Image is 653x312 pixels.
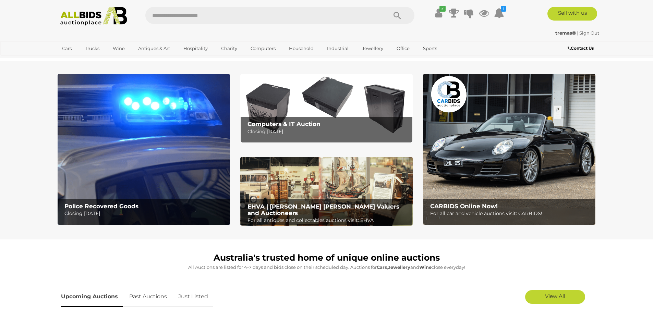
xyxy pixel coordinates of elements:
img: CARBIDS Online Now! [423,74,595,225]
a: Trucks [81,43,104,54]
a: Computers & IT Auction Computers & IT Auction Closing [DATE] [240,74,413,143]
i: 1 [501,6,506,12]
a: Sports [419,43,442,54]
b: CARBIDS Online Now! [430,203,498,210]
a: Charity [217,43,242,54]
strong: Cars [377,264,387,270]
a: View All [525,290,585,304]
a: Office [392,43,414,54]
a: 1 [494,7,504,19]
b: Contact Us [568,46,594,51]
a: Industrial [323,43,353,54]
a: [GEOGRAPHIC_DATA] [58,54,115,65]
a: Past Auctions [124,287,172,307]
span: View All [545,293,565,299]
strong: tremas [555,30,576,36]
a: Upcoming Auctions [61,287,123,307]
a: tremas [555,30,577,36]
p: For all car and vehicle auctions visit: CARBIDS! [430,209,592,218]
a: ✔ [434,7,444,19]
b: EHVA | [PERSON_NAME] [PERSON_NAME] Valuers and Auctioneers [247,203,399,216]
a: Sell with us [547,7,597,21]
p: Closing [DATE] [64,209,226,218]
p: For all antiques and collectables auctions visit: EHVA [247,216,409,225]
strong: Wine [419,264,432,270]
a: Contact Us [568,45,595,52]
a: Jewellery [358,43,388,54]
a: Wine [108,43,129,54]
a: Computers [246,43,280,54]
img: Computers & IT Auction [240,74,413,143]
img: Allbids.com.au [57,7,131,26]
p: All Auctions are listed for 4-7 days and bids close on their scheduled day. Auctions for , and cl... [61,263,592,271]
a: Just Listed [173,287,213,307]
span: | [577,30,578,36]
a: Police Recovered Goods Police Recovered Goods Closing [DATE] [58,74,230,225]
i: ✔ [439,6,446,12]
a: Cars [58,43,76,54]
a: Sign Out [579,30,599,36]
a: Hospitality [179,43,212,54]
h1: Australia's trusted home of unique online auctions [61,253,592,263]
button: Search [380,7,414,24]
b: Police Recovered Goods [64,203,138,210]
p: Closing [DATE] [247,127,409,136]
a: EHVA | Evans Hastings Valuers and Auctioneers EHVA | [PERSON_NAME] [PERSON_NAME] Valuers and Auct... [240,157,413,226]
strong: Jewellery [388,264,410,270]
a: CARBIDS Online Now! CARBIDS Online Now! For all car and vehicle auctions visit: CARBIDS! [423,74,595,225]
a: Antiques & Art [134,43,174,54]
img: Police Recovered Goods [58,74,230,225]
a: Household [285,43,318,54]
b: Computers & IT Auction [247,121,321,127]
img: EHVA | Evans Hastings Valuers and Auctioneers [240,157,413,226]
